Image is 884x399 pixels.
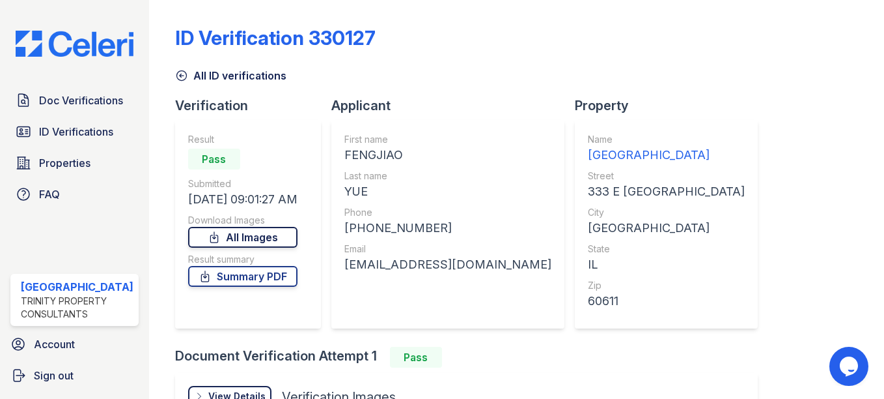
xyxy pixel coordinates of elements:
[175,68,286,83] a: All ID verifications
[39,155,90,171] span: Properties
[588,292,745,310] div: 60611
[175,96,331,115] div: Verification
[34,336,75,352] span: Account
[588,133,745,146] div: Name
[829,347,871,386] iframe: chat widget
[344,219,551,237] div: [PHONE_NUMBER]
[188,214,297,227] div: Download Images
[344,170,551,183] div: Last name
[39,93,123,108] span: Doc Verifications
[21,279,133,295] div: [GEOGRAPHIC_DATA]
[188,253,297,266] div: Result summary
[21,295,133,321] div: Trinity Property Consultants
[588,170,745,183] div: Street
[390,347,442,368] div: Pass
[344,183,551,201] div: YUE
[5,31,144,57] img: CE_Logo_Blue-a8612792a0a2168367f1c8372b55b34899dd931a85d93a1a3d3e32e68fde9ad4.png
[10,87,139,113] a: Doc Verifications
[588,146,745,164] div: [GEOGRAPHIC_DATA]
[344,256,551,274] div: [EMAIL_ADDRESS][DOMAIN_NAME]
[188,177,297,190] div: Submitted
[331,96,575,115] div: Applicant
[588,256,745,274] div: IL
[344,146,551,164] div: FENGJIAO
[39,124,113,140] span: ID Verifications
[344,206,551,219] div: Phone
[588,206,745,219] div: City
[588,279,745,292] div: Zip
[588,183,745,201] div: 333 E [GEOGRAPHIC_DATA]
[5,331,144,357] a: Account
[188,227,297,248] a: All Images
[5,362,144,389] a: Sign out
[10,181,139,207] a: FAQ
[188,133,297,146] div: Result
[175,347,768,368] div: Document Verification Attempt 1
[188,266,297,287] a: Summary PDF
[175,26,376,50] div: ID Verification 330127
[10,119,139,145] a: ID Verifications
[188,149,240,170] div: Pass
[10,150,139,176] a: Properties
[344,243,551,256] div: Email
[39,186,60,202] span: FAQ
[588,133,745,164] a: Name [GEOGRAPHIC_DATA]
[188,190,297,209] div: [DATE] 09:01:27 AM
[34,368,74,383] span: Sign out
[575,96,768,115] div: Property
[588,219,745,237] div: [GEOGRAPHIC_DATA]
[588,243,745,256] div: State
[344,133,551,146] div: First name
